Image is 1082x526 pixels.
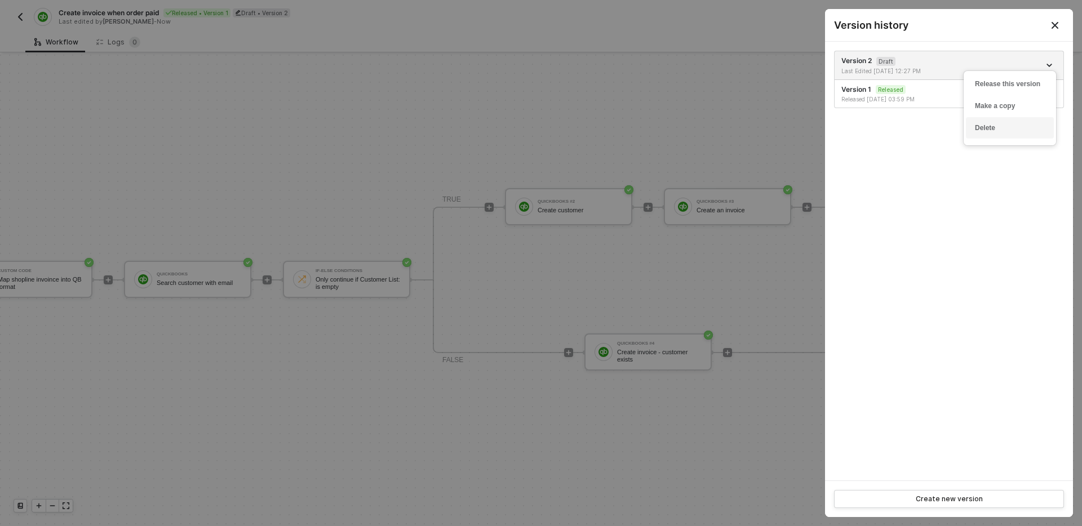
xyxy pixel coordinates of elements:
div: Last Edited [DATE] 12:27 PM [841,67,942,75]
button: Close [1037,9,1073,41]
sup: Released [876,85,906,94]
button: Create new version [834,490,1064,508]
span: icon-arrow-down [1046,63,1054,68]
div: Released [DATE] 03:59 PM [841,95,942,103]
div: Release this version [975,79,1045,90]
div: Make a copy [975,101,1045,112]
sup: Draft [876,57,895,66]
div: Delete [975,123,1045,133]
div: Version history [834,18,1064,32]
div: Version 2 [841,56,1040,75]
div: Version 1 [841,84,1040,104]
div: Create new version [916,494,983,503]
